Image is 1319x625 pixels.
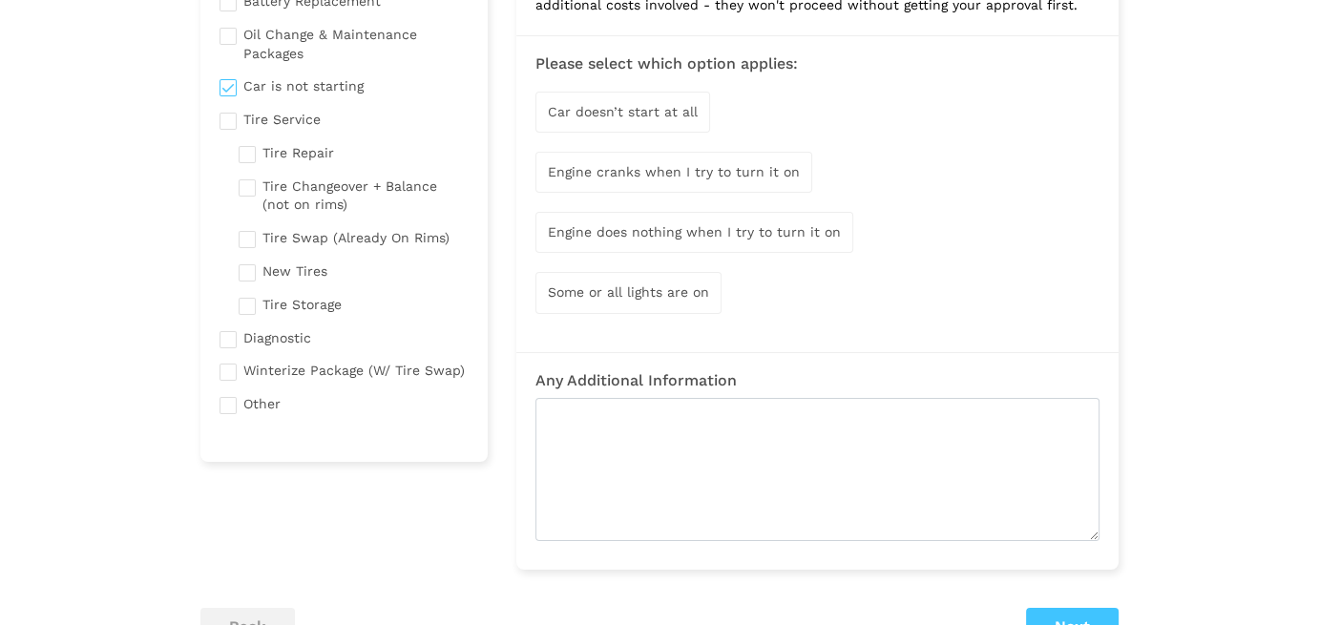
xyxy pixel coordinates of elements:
[535,372,1099,389] h3: Any Additional Information
[548,164,800,179] span: Engine cranks when I try to turn it on
[548,104,698,119] span: Car doesn’t start at all
[548,224,841,240] span: Engine does nothing when I try to turn it on
[548,284,709,300] span: Some or all lights are on
[535,55,1099,73] h3: Please select which option applies:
